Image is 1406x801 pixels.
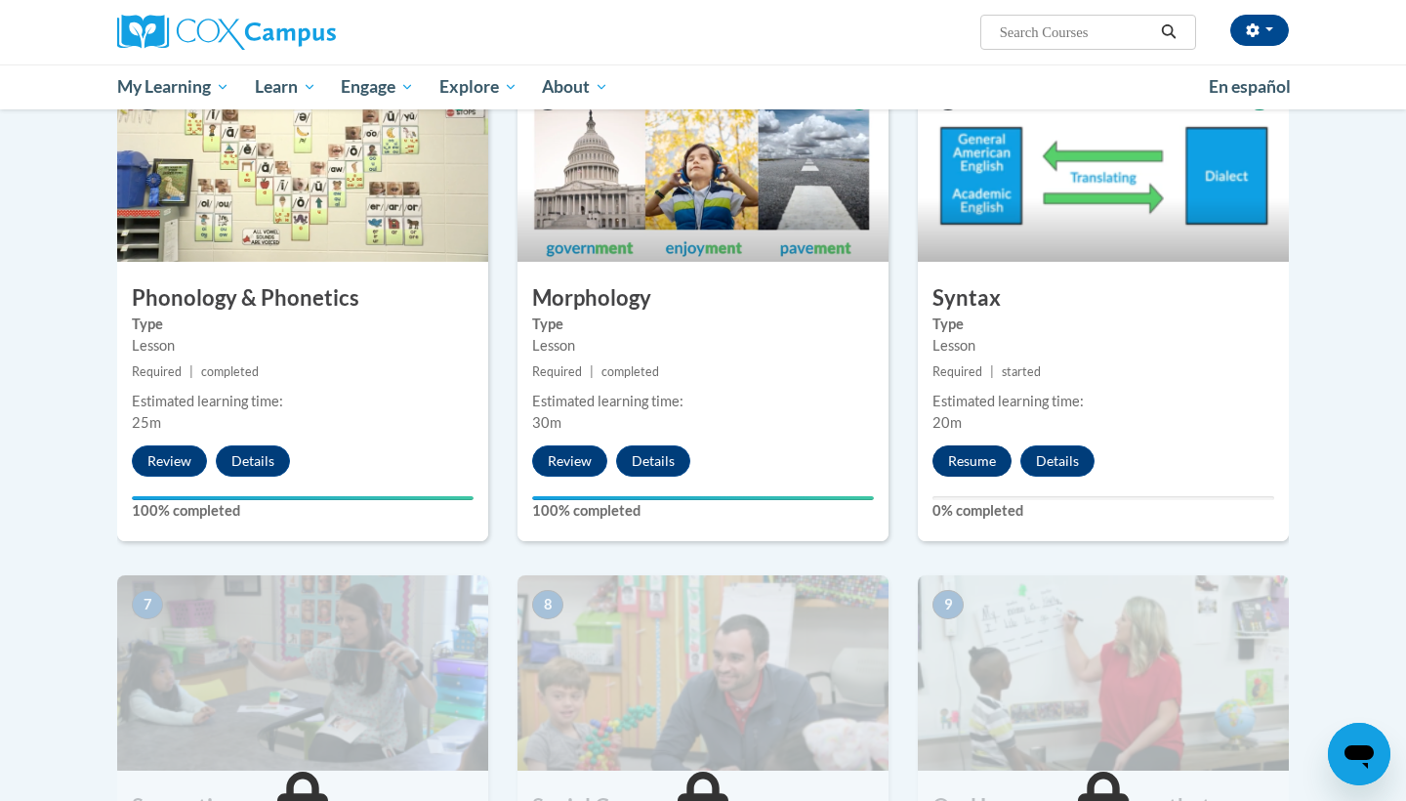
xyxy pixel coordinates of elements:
span: My Learning [117,75,229,99]
div: Your progress [532,496,874,500]
span: completed [201,364,259,379]
a: Engage [328,64,427,109]
img: Cox Campus [117,15,336,50]
div: Estimated learning time: [932,391,1274,412]
span: | [990,364,994,379]
label: 100% completed [132,500,474,522]
img: Course Image [918,66,1289,262]
span: 25m [132,414,161,431]
label: 100% completed [532,500,874,522]
span: 7 [132,590,163,619]
div: Your progress [132,496,474,500]
span: 20m [932,414,962,431]
iframe: Button to launch messaging window [1328,723,1390,785]
span: Required [532,364,582,379]
label: Type [932,314,1274,335]
button: Review [532,445,607,477]
div: Estimated learning time: [532,391,874,412]
span: About [542,75,608,99]
div: Lesson [132,335,474,357]
img: Course Image [117,575,488,771]
span: | [590,364,594,379]
span: Required [132,364,182,379]
label: Type [132,314,474,335]
span: started [1002,364,1041,379]
button: Details [616,445,690,477]
span: Engage [341,75,414,99]
a: My Learning [104,64,242,109]
button: Details [1020,445,1095,477]
span: completed [601,364,659,379]
button: Account Settings [1230,15,1289,46]
h3: Syntax [918,283,1289,314]
img: Course Image [517,575,889,771]
span: | [189,364,193,379]
a: Cox Campus [117,15,488,50]
h3: Morphology [517,283,889,314]
label: Type [532,314,874,335]
img: Course Image [117,66,488,262]
label: 0% completed [932,500,1274,522]
span: 30m [532,414,561,431]
span: Learn [255,75,316,99]
button: Review [132,445,207,477]
a: Learn [242,64,329,109]
a: About [530,64,622,109]
a: Explore [427,64,530,109]
input: Search Courses [998,21,1154,44]
div: Lesson [532,335,874,357]
span: Required [932,364,982,379]
button: Details [216,445,290,477]
h3: Phonology & Phonetics [117,283,488,314]
span: 9 [932,590,964,619]
img: Course Image [918,575,1289,771]
span: En español [1209,76,1291,97]
div: Lesson [932,335,1274,357]
div: Estimated learning time: [132,391,474,412]
span: 8 [532,590,563,619]
img: Course Image [517,66,889,262]
div: Main menu [88,64,1318,109]
span: Explore [439,75,517,99]
button: Search [1154,21,1183,44]
button: Resume [932,445,1012,477]
a: En español [1196,66,1303,107]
